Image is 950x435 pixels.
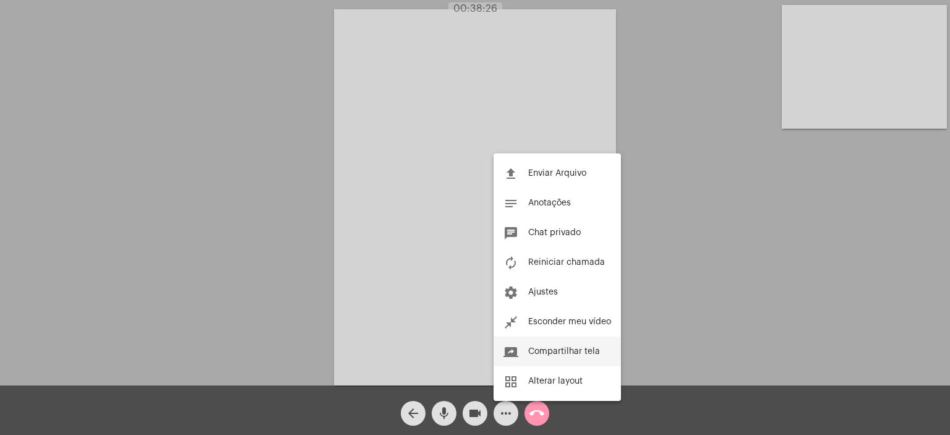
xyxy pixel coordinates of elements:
span: Anotações [528,199,571,207]
mat-icon: close_fullscreen [503,315,518,330]
mat-icon: notes [503,196,518,211]
span: Enviar Arquivo [528,169,586,178]
mat-icon: grid_view [503,374,518,389]
span: Chat privado [528,228,581,237]
span: Ajustes [528,288,558,296]
span: Alterar layout [528,377,583,385]
mat-icon: chat [503,226,518,241]
span: Esconder meu vídeo [528,317,611,326]
span: Reiniciar chamada [528,258,605,267]
mat-icon: file_upload [503,166,518,181]
mat-icon: screen_share [503,345,518,360]
span: Compartilhar tela [528,347,600,356]
mat-icon: settings [503,285,518,300]
mat-icon: autorenew [503,256,518,270]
